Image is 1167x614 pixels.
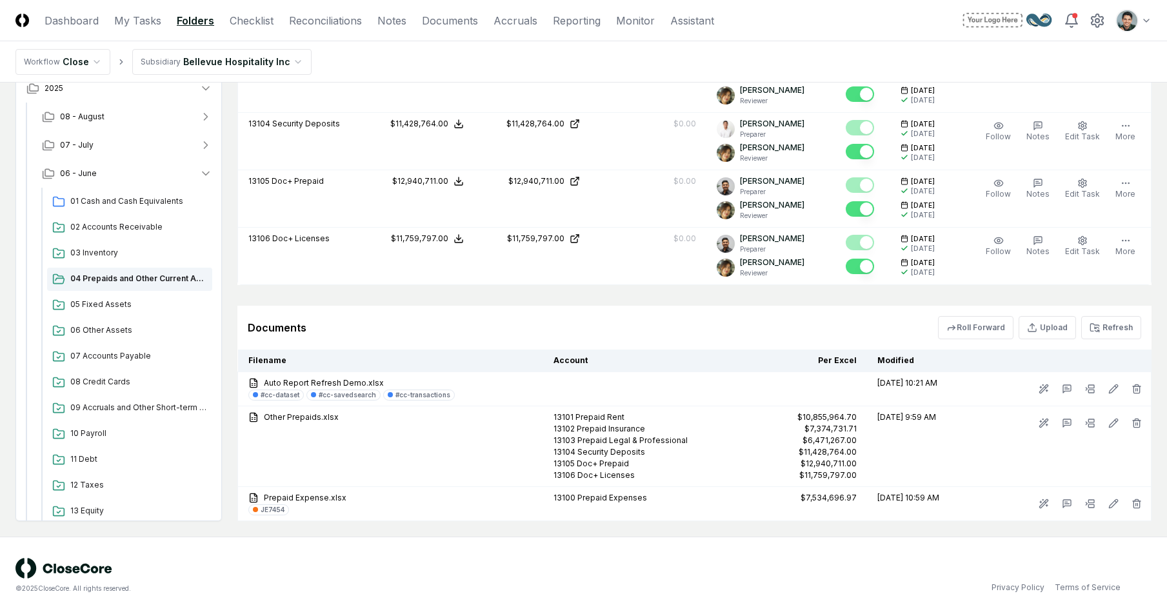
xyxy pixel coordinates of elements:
span: 13105 [248,176,270,186]
a: 13 Equity [47,500,212,523]
span: Notes [1026,132,1050,141]
p: [PERSON_NAME] [740,257,804,268]
button: Notes [1024,175,1052,203]
img: d09822cc-9b6d-4858-8d66-9570c114c672_b8eef3e5-d220-40ac-bb7d-61f482e2679c.png [717,144,735,162]
div: $7,374,731.71 [804,423,857,435]
span: Edit Task [1065,189,1100,199]
span: Doc+ Prepaid [272,176,324,186]
div: 13101 Prepaid Rent [554,411,741,423]
span: [DATE] [911,143,935,153]
button: Follow [983,118,1013,145]
img: d09822cc-9b6d-4858-8d66-9570c114c672_b8eef3e5-d220-40ac-bb7d-61f482e2679c.png [717,86,735,104]
a: Dashboard [45,13,99,28]
button: 2025 [16,74,223,103]
span: [DATE] [911,258,935,268]
p: Reviewer [740,96,804,106]
a: 12 Taxes [47,474,212,497]
a: Other Prepaids.xlsx [248,411,533,423]
span: Edit Task [1065,246,1100,256]
span: Security Deposits [272,119,340,128]
span: Follow [986,132,1011,141]
div: $12,940,711.00 [392,175,448,187]
p: Reviewer [740,153,804,163]
div: $10,855,964.70 [797,411,857,423]
button: Notes [1024,233,1052,260]
a: JE7454 [248,504,289,514]
div: #cc-dataset [261,390,299,400]
p: [PERSON_NAME] [740,233,804,244]
div: $11,428,764.00 [799,446,857,458]
a: Reconciliations [289,13,362,28]
span: 12 Taxes [70,479,207,491]
img: d09822cc-9b6d-4858-8d66-9570c114c672_eec49429-a748-49a0-a6ec-c7bd01c6482e.png [717,177,735,195]
a: Folders [177,13,214,28]
a: 04 Prepaids and Other Current Assets [47,268,212,291]
button: 06 - June [32,159,223,188]
button: $11,428,764.00 [390,118,464,130]
button: Upload [1019,316,1076,339]
div: $11,428,764.00 [506,118,564,130]
span: 03 Inventory [70,247,207,259]
div: [DATE] [911,186,935,196]
span: Doc+ Licenses [272,233,330,243]
a: Monitor [616,13,655,28]
div: [DATE] [911,268,935,277]
div: 13100 Prepaid Expenses [554,492,741,504]
td: [DATE] 9:59 AM [867,406,978,487]
span: 06 Other Assets [70,324,207,336]
div: $11,759,797.00 [507,233,564,244]
a: 07 Accounts Payable [47,345,212,368]
a: Privacy Policy [992,582,1044,593]
p: [PERSON_NAME] [740,84,804,96]
img: logo [15,558,112,579]
div: $0.00 [673,175,696,187]
td: [DATE] 10:21 AM [867,372,978,406]
p: Preparer [740,244,804,254]
button: Mark complete [846,235,874,250]
span: [DATE] [911,86,935,95]
button: Roll Forward [938,316,1013,339]
a: 09 Accruals and Other Short-term Liabilities [47,397,212,420]
div: 13103 Prepaid Legal & Professional [554,435,741,446]
span: Follow [986,246,1011,256]
span: [DATE] [911,119,935,129]
div: #cc-savedsearch [319,390,376,400]
button: Edit Task [1062,175,1102,203]
span: 13 Equity [70,505,207,517]
img: d09822cc-9b6d-4858-8d66-9570c114c672_298d096e-1de5-4289-afae-be4cc58aa7ae.png [1117,10,1137,31]
button: Mark complete [846,86,874,102]
button: $11,759,797.00 [391,233,464,244]
a: $12,940,711.00 [484,175,580,187]
img: d09822cc-9b6d-4858-8d66-9570c114c672_b0bc35f1-fa8e-4ccc-bc23-b02c2d8c2b72.png [717,120,735,138]
div: 13104 Security Deposits [554,446,741,458]
a: Auto Report Refresh Demo.xlsx [248,377,533,389]
span: 07 Accounts Payable [70,350,207,362]
button: 08 - August [32,103,223,131]
div: #cc-transactions [395,390,450,400]
button: Refresh [1081,316,1141,339]
button: Edit Task [1062,118,1102,145]
div: [DATE] [911,129,935,139]
p: Reviewer [740,268,804,278]
div: $12,940,711.00 [801,458,857,470]
div: $11,428,764.00 [390,118,448,130]
div: $12,940,711.00 [508,175,564,187]
a: 08 Credit Cards [47,371,212,394]
a: 10 Payroll [47,422,212,446]
img: NetSuite Demo logo [961,10,1053,31]
button: Notes [1024,118,1052,145]
span: Follow [986,189,1011,199]
span: [DATE] [911,177,935,186]
button: More [1113,175,1138,203]
span: 13104 [248,119,270,128]
div: © 2025 CloseCore. All rights reserved. [15,584,584,593]
div: $7,534,696.97 [801,492,857,504]
span: [DATE] [911,234,935,244]
a: Accruals [494,13,537,28]
span: Notes [1026,189,1050,199]
a: $11,428,764.00 [484,118,580,130]
div: 13102 Prepaid Insurance [554,423,741,435]
span: 02 Accounts Receivable [70,221,207,233]
div: $6,471,267.00 [803,435,857,446]
a: Prepaid Expense.xlsx [248,492,533,504]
